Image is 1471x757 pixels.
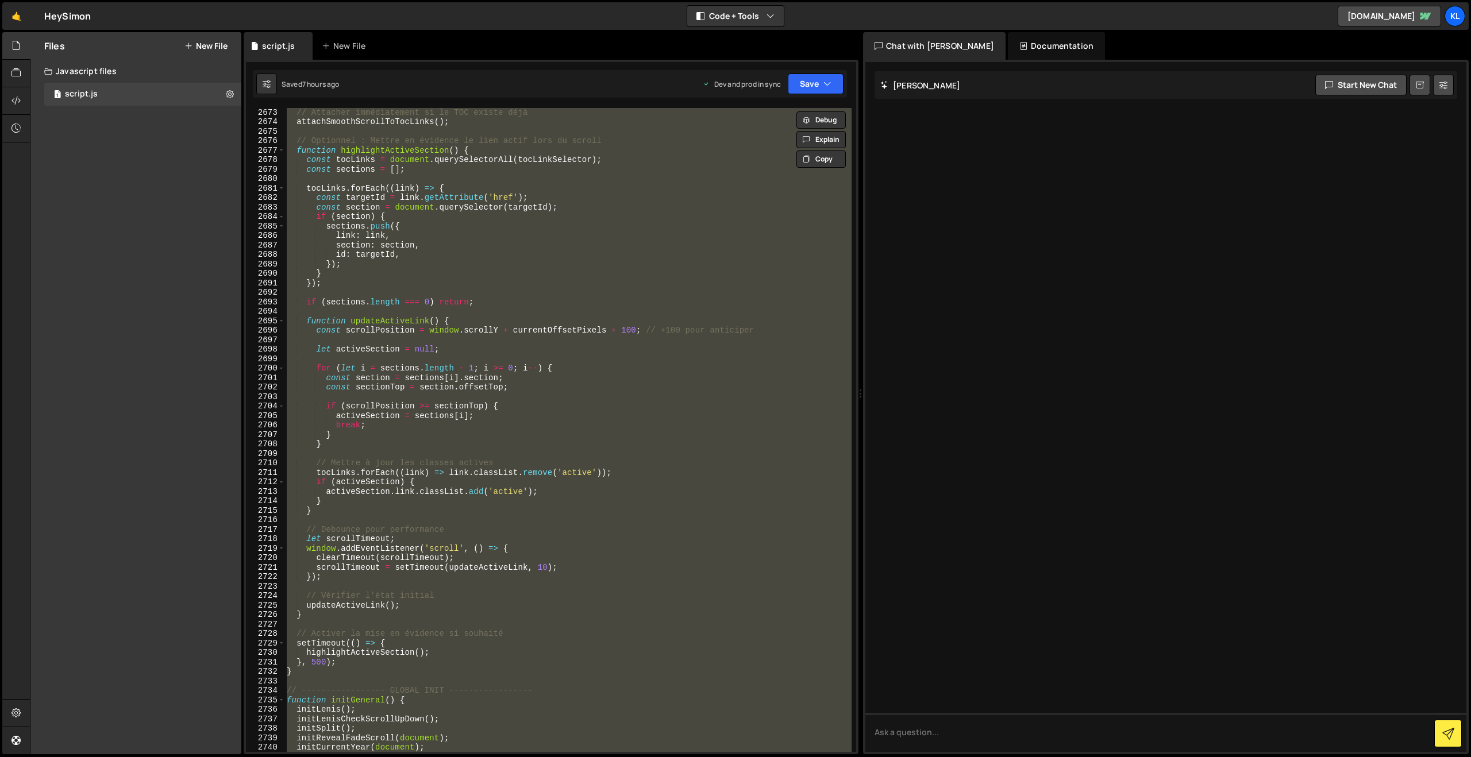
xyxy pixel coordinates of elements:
[796,150,846,168] button: Copy
[262,40,295,52] div: script.js
[246,449,285,459] div: 2709
[246,439,285,449] div: 2708
[246,458,285,468] div: 2710
[246,117,285,127] div: 2674
[246,165,285,175] div: 2679
[246,563,285,573] div: 2721
[246,696,285,705] div: 2735
[246,212,285,222] div: 2684
[246,279,285,288] div: 2691
[65,89,98,99] div: script.js
[282,79,340,89] div: Saved
[246,677,285,686] div: 2733
[788,74,844,94] button: Save
[302,79,340,89] div: 7 hours ago
[246,620,285,629] div: 2727
[246,534,285,544] div: 2718
[246,724,285,733] div: 2738
[246,714,285,724] div: 2737
[246,629,285,639] div: 2728
[796,111,846,129] button: Debug
[246,203,285,213] div: 2683
[246,307,285,316] div: 2694
[246,572,285,582] div: 2722
[184,41,228,51] button: New File
[246,326,285,335] div: 2696
[246,639,285,648] div: 2729
[246,241,285,250] div: 2687
[246,496,285,506] div: 2714
[246,411,285,421] div: 2705
[246,477,285,487] div: 2712
[246,269,285,279] div: 2690
[322,40,370,52] div: New File
[246,582,285,592] div: 2723
[246,316,285,326] div: 2695
[1315,75,1407,95] button: Start new chat
[246,155,285,165] div: 2678
[246,136,285,146] div: 2676
[246,401,285,411] div: 2704
[246,345,285,354] div: 2698
[246,525,285,535] div: 2717
[246,392,285,402] div: 2703
[703,79,781,89] div: Dev and prod in sync
[246,127,285,137] div: 2675
[246,705,285,714] div: 2736
[246,335,285,345] div: 2697
[246,108,285,118] div: 2673
[246,373,285,383] div: 2701
[246,610,285,620] div: 2726
[246,591,285,601] div: 2724
[880,80,960,91] h2: [PERSON_NAME]
[44,83,241,106] div: 16083/43150.js
[246,515,285,525] div: 2716
[246,601,285,611] div: 2725
[863,32,1006,60] div: Chat with [PERSON_NAME]
[246,506,285,516] div: 2715
[30,60,241,83] div: Javascript files
[246,354,285,364] div: 2699
[246,430,285,440] div: 2707
[246,553,285,563] div: 2720
[687,6,784,26] button: Code + Tools
[246,743,285,752] div: 2740
[246,193,285,203] div: 2682
[796,131,846,148] button: Explain
[246,383,285,392] div: 2702
[44,40,65,52] h2: Files
[246,420,285,430] div: 2706
[246,146,285,156] div: 2677
[246,250,285,260] div: 2688
[246,468,285,478] div: 2711
[246,184,285,194] div: 2681
[246,686,285,696] div: 2734
[2,2,30,30] a: 🤙
[246,487,285,497] div: 2713
[44,9,91,23] div: HeySimon
[246,288,285,298] div: 2692
[246,544,285,554] div: 2719
[246,260,285,269] div: 2689
[1008,32,1105,60] div: Documentation
[54,91,61,100] span: 1
[246,222,285,231] div: 2685
[246,648,285,658] div: 2730
[246,667,285,677] div: 2732
[1338,6,1441,26] a: [DOMAIN_NAME]
[246,174,285,184] div: 2680
[246,733,285,743] div: 2739
[1445,6,1465,26] a: Kl
[246,231,285,241] div: 2686
[246,298,285,307] div: 2693
[246,658,285,667] div: 2731
[246,364,285,373] div: 2700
